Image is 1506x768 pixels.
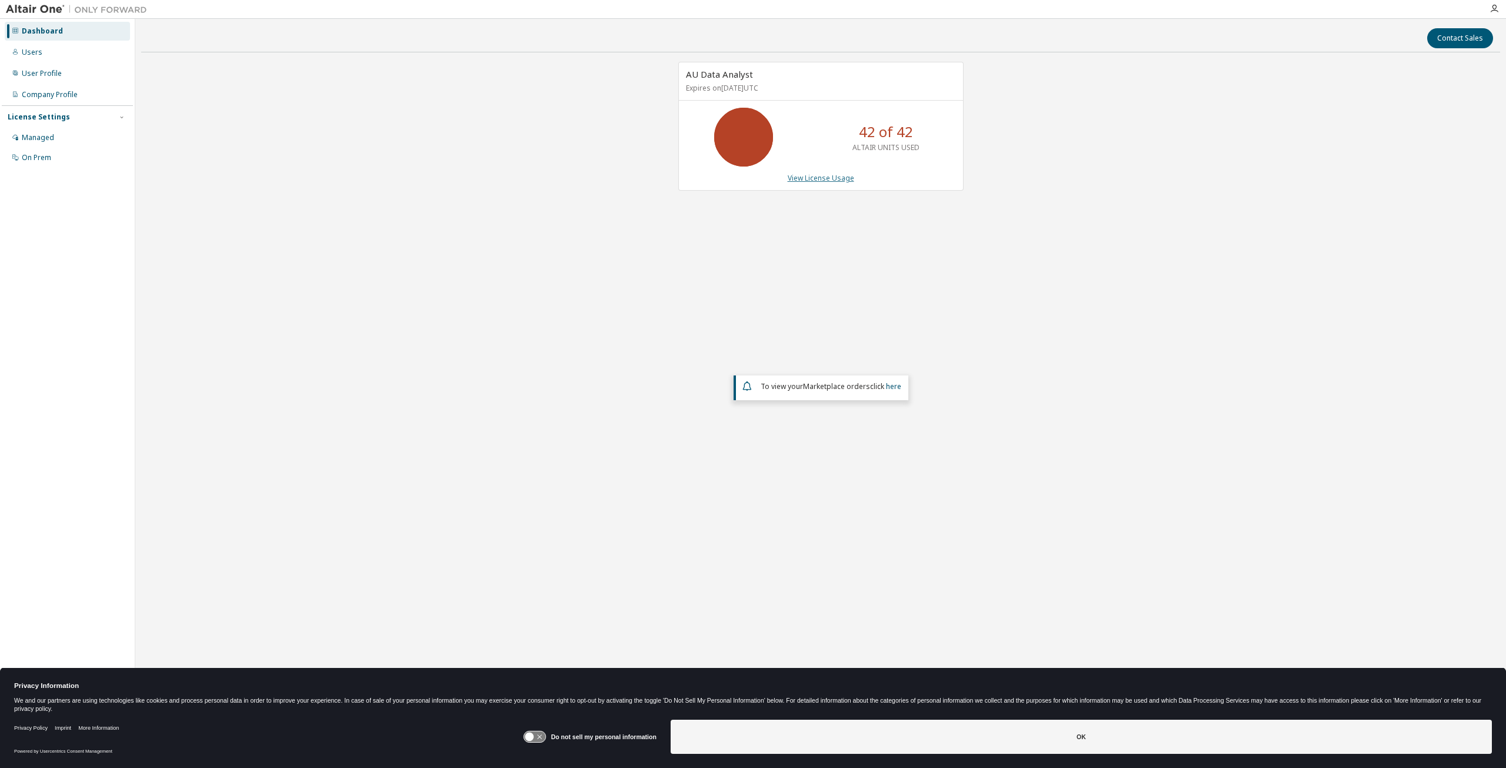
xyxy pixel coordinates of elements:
p: 42 of 42 [859,122,913,142]
div: On Prem [22,153,51,162]
div: Dashboard [22,26,63,36]
button: Contact Sales [1427,28,1493,48]
div: Users [22,48,42,57]
div: Managed [22,133,54,142]
span: AU Data Analyst [686,68,753,80]
div: License Settings [8,112,70,122]
em: Marketplace orders [803,381,870,391]
span: To view your click [761,381,901,391]
a: View License Usage [788,173,854,183]
p: Expires on [DATE] UTC [686,83,953,93]
img: Altair One [6,4,153,15]
p: ALTAIR UNITS USED [852,142,919,152]
div: User Profile [22,69,62,78]
div: Company Profile [22,90,78,99]
a: here [886,381,901,391]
